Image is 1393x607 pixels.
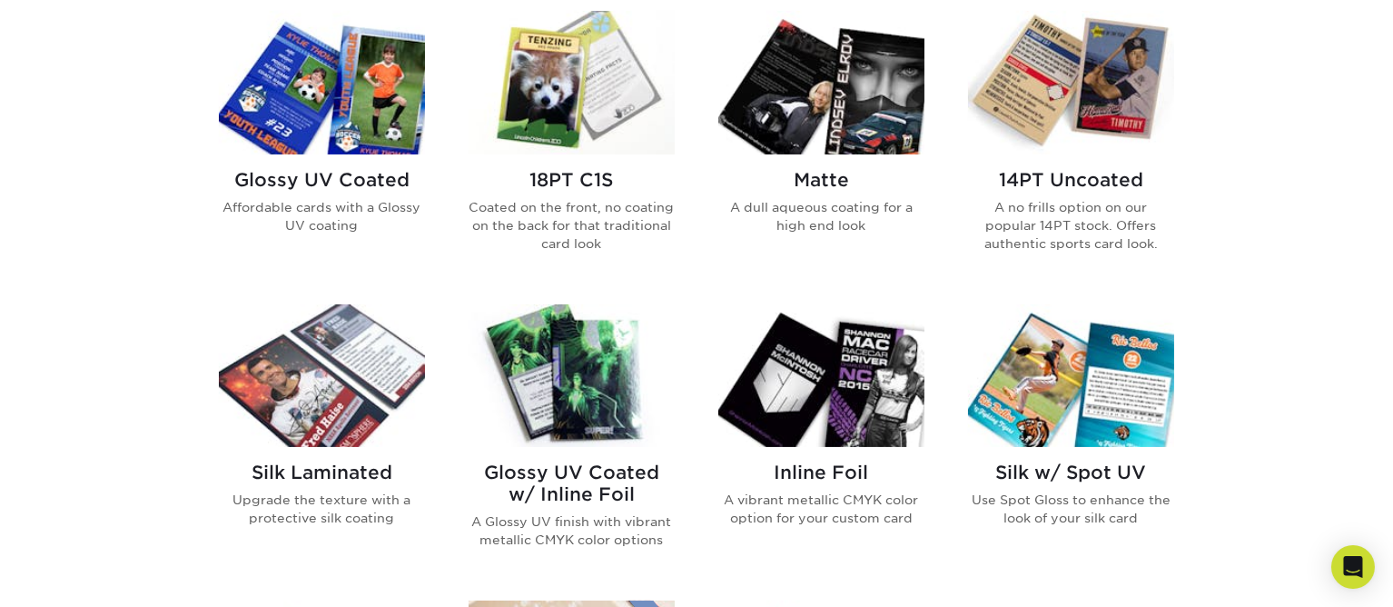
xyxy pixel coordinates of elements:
h2: Silk Laminated [219,462,425,483]
a: Glossy UV Coated w/ Inline Foil Trading Cards Glossy UV Coated w/ Inline Foil A Glossy UV finish ... [469,304,675,579]
p: A vibrant metallic CMYK color option for your custom card [718,491,924,528]
h2: Matte [718,169,924,191]
p: Upgrade the texture with a protective silk coating [219,491,425,528]
a: Silk w/ Spot UV Trading Cards Silk w/ Spot UV Use Spot Gloss to enhance the look of your silk card [968,304,1174,579]
h2: Silk w/ Spot UV [968,462,1174,483]
div: Open Intercom Messenger [1331,545,1375,589]
p: A no frills option on our popular 14PT stock. Offers authentic sports card look. [968,198,1174,254]
h2: Inline Foil [718,462,924,483]
a: 14PT Uncoated Trading Cards 14PT Uncoated A no frills option on our popular 14PT stock. Offers au... [968,11,1174,282]
img: 18PT C1S Trading Cards [469,11,675,154]
h2: 18PT C1S [469,169,675,191]
h2: Glossy UV Coated [219,169,425,191]
img: Glossy UV Coated w/ Inline Foil Trading Cards [469,304,675,447]
h2: 14PT Uncoated [968,169,1174,191]
a: 18PT C1S Trading Cards 18PT C1S Coated on the front, no coating on the back for that traditional ... [469,11,675,282]
p: Use Spot Gloss to enhance the look of your silk card [968,491,1174,528]
img: Silk Laminated Trading Cards [219,304,425,447]
img: Glossy UV Coated Trading Cards [219,11,425,154]
a: Silk Laminated Trading Cards Silk Laminated Upgrade the texture with a protective silk coating [219,304,425,579]
img: 14PT Uncoated Trading Cards [968,11,1174,154]
img: Matte Trading Cards [718,11,924,154]
p: A dull aqueous coating for a high end look [718,198,924,235]
a: Glossy UV Coated Trading Cards Glossy UV Coated Affordable cards with a Glossy UV coating [219,11,425,282]
p: A Glossy UV finish with vibrant metallic CMYK color options [469,512,675,550]
p: Coated on the front, no coating on the back for that traditional card look [469,198,675,254]
h2: Glossy UV Coated w/ Inline Foil [469,462,675,505]
img: Inline Foil Trading Cards [718,304,924,447]
p: Affordable cards with a Glossy UV coating [219,198,425,235]
a: Matte Trading Cards Matte A dull aqueous coating for a high end look [718,11,924,282]
img: Silk w/ Spot UV Trading Cards [968,304,1174,447]
a: Inline Foil Trading Cards Inline Foil A vibrant metallic CMYK color option for your custom card [718,304,924,579]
